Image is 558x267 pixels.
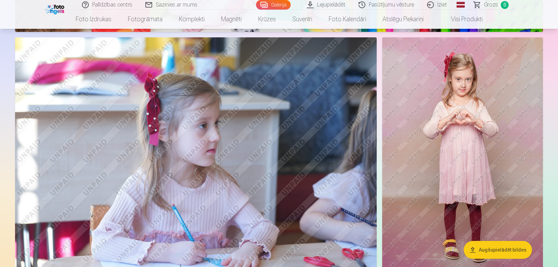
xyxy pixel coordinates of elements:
a: Komplekti [171,10,213,29]
span: Grozs [484,1,498,9]
a: Magnēti [213,10,250,29]
a: Visi produkti [432,10,491,29]
a: Fotogrāmata [120,10,171,29]
img: /fa1 [45,3,66,14]
a: Foto izdrukas [68,10,120,29]
button: Augšupielādēt bildes [464,241,532,259]
a: Foto kalendāri [320,10,374,29]
a: Suvenīri [284,10,320,29]
a: Krūzes [250,10,284,29]
span: 0 [501,1,509,9]
a: Atslēgu piekariņi [374,10,432,29]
